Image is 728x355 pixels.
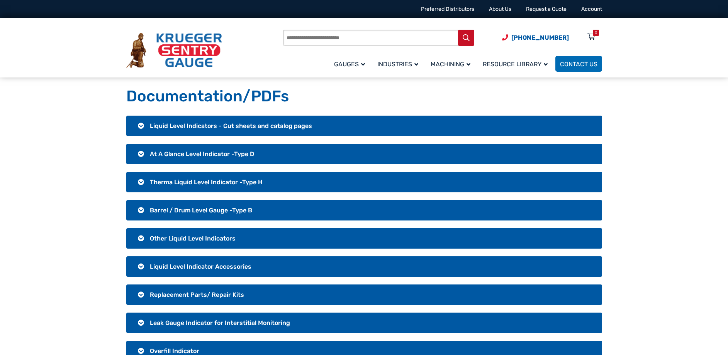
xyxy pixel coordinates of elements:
[126,33,222,68] img: Krueger Sentry Gauge
[581,6,602,12] a: Account
[511,34,569,41] span: [PHONE_NUMBER]
[150,207,252,214] span: Barrel / Drum Level Gauge -Type B
[150,235,236,242] span: Other Liquid Level Indicators
[478,55,555,73] a: Resource Library
[483,61,548,68] span: Resource Library
[150,347,199,355] span: Overfill Indicator
[595,30,597,36] div: 0
[555,56,602,72] a: Contact Us
[150,291,244,298] span: Replacement Parts/ Repair Kits
[329,55,373,73] a: Gauges
[431,61,470,68] span: Machining
[373,55,426,73] a: Industries
[502,33,569,42] a: Phone Number (920) 434-8860
[126,87,602,106] h1: Documentation/PDFs
[377,61,418,68] span: Industries
[150,178,263,186] span: Therma Liquid Level Indicator -Type H
[150,122,312,130] span: Liquid Level Indicators - Cut sheets and catalog pages
[150,150,254,158] span: At A Glance Level Indicator -Type D
[526,6,567,12] a: Request a Quote
[150,263,251,270] span: Liquid Level Indicator Accessories
[489,6,511,12] a: About Us
[421,6,474,12] a: Preferred Distributors
[150,319,290,326] span: Leak Gauge Indicator for Interstitial Monitoring
[560,61,597,68] span: Contact Us
[334,61,365,68] span: Gauges
[426,55,478,73] a: Machining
